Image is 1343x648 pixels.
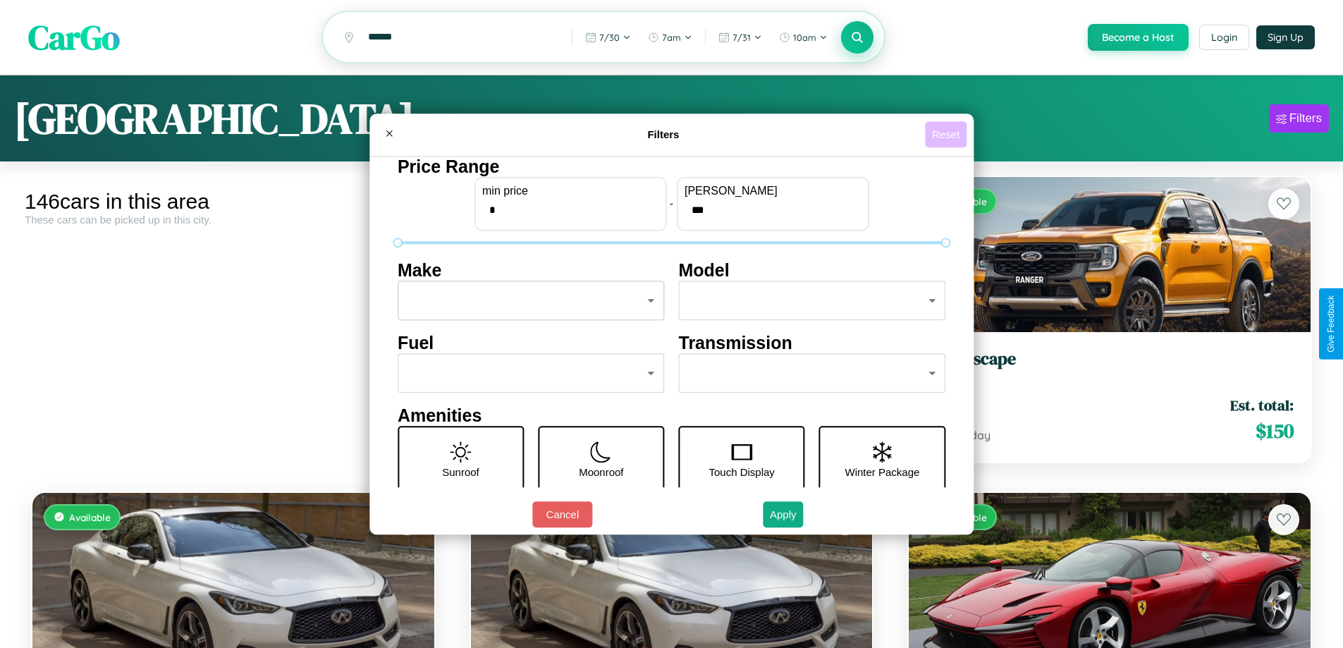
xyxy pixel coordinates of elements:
[845,463,920,482] p: Winter Package
[926,349,1294,384] a: Ford Escape2023
[398,333,665,353] h4: Fuel
[579,463,623,482] p: Moonroof
[599,32,620,43] span: 7 / 30
[925,121,967,147] button: Reset
[732,32,751,43] span: 7 / 31
[398,260,665,281] h4: Make
[532,501,592,527] button: Cancel
[685,185,861,197] label: [PERSON_NAME]
[670,194,673,213] p: -
[398,405,945,426] h4: Amenities
[926,349,1294,369] h3: Ford Escape
[793,32,816,43] span: 10am
[1088,24,1189,51] button: Become a Host
[482,185,658,197] label: min price
[1199,25,1249,50] button: Login
[69,511,111,523] span: Available
[398,157,945,177] h4: Price Range
[1256,417,1294,445] span: $ 150
[25,214,442,226] div: These cars can be picked up in this city.
[1256,25,1315,49] button: Sign Up
[772,26,835,49] button: 10am
[578,26,638,49] button: 7/30
[679,333,946,353] h4: Transmission
[442,463,479,482] p: Sunroof
[641,26,699,49] button: 7am
[1289,111,1322,126] div: Filters
[763,501,804,527] button: Apply
[711,26,769,49] button: 7/31
[402,128,925,140] h4: Filters
[1230,395,1294,415] span: Est. total:
[14,90,415,147] h1: [GEOGRAPHIC_DATA]
[662,32,681,43] span: 7am
[709,463,774,482] p: Touch Display
[679,260,946,281] h4: Model
[28,14,120,61] span: CarGo
[1269,104,1329,133] button: Filters
[961,428,991,442] span: / day
[1326,295,1336,353] div: Give Feedback
[25,190,442,214] div: 146 cars in this area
